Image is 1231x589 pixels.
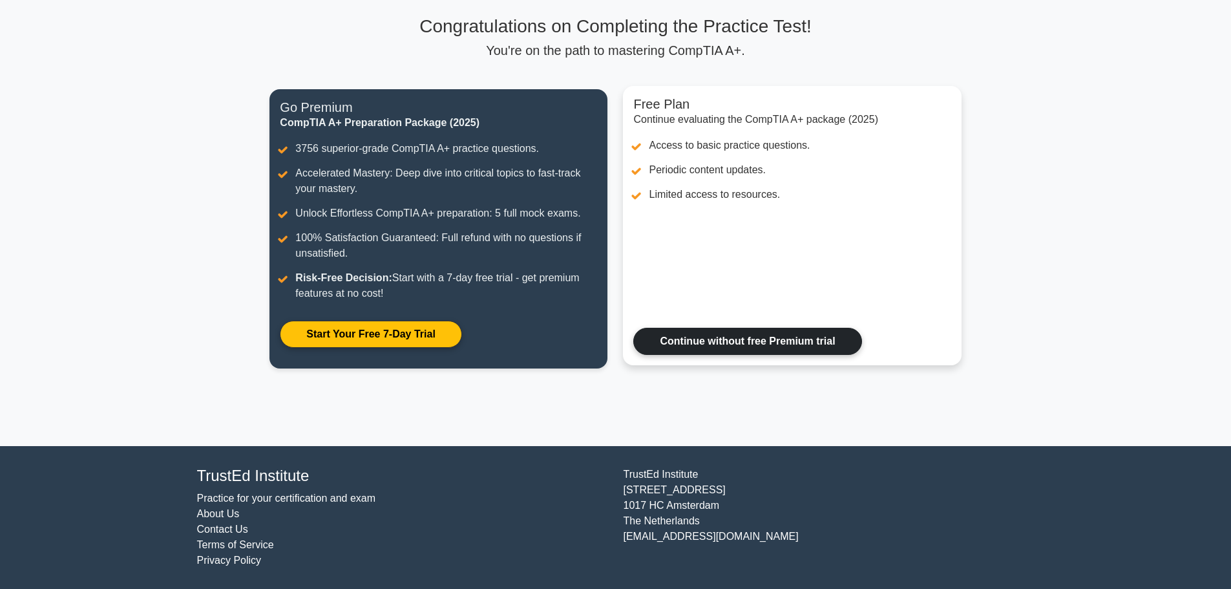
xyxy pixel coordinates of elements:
h4: TrustEd Institute [197,467,608,486]
a: Privacy Policy [197,555,262,566]
a: Contact Us [197,524,248,535]
a: About Us [197,508,240,519]
h3: Congratulations on Completing the Practice Test! [269,16,961,37]
a: Continue without free Premium trial [633,328,861,355]
a: Start Your Free 7-Day Trial [280,321,461,348]
a: Practice for your certification and exam [197,493,376,504]
div: TrustEd Institute [STREET_ADDRESS] 1017 HC Amsterdam The Netherlands [EMAIL_ADDRESS][DOMAIN_NAME] [616,467,1042,568]
a: Terms of Service [197,539,274,550]
p: You're on the path to mastering CompTIA A+. [269,43,961,58]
